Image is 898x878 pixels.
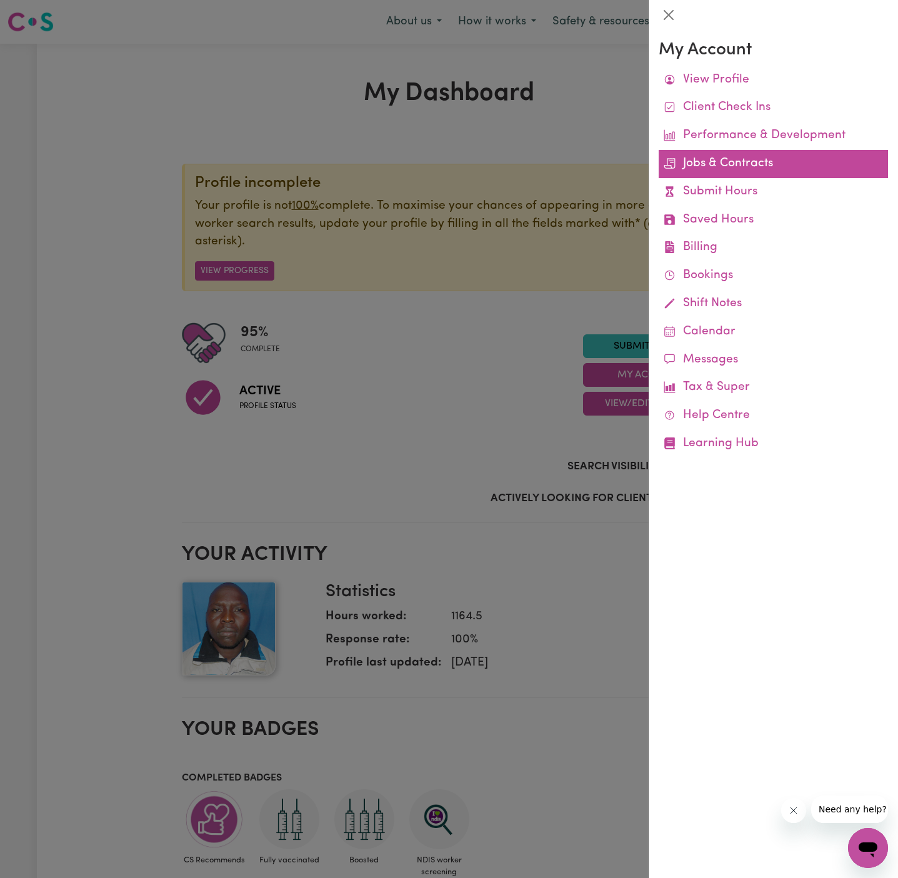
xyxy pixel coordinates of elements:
a: Calendar [659,318,888,346]
a: Bookings [659,262,888,290]
a: Jobs & Contracts [659,150,888,178]
a: Tax & Super [659,374,888,402]
a: Shift Notes [659,290,888,318]
iframe: Button to launch messaging window [848,828,888,868]
a: Billing [659,234,888,262]
a: Saved Hours [659,206,888,234]
h3: My Account [659,40,888,61]
a: Learning Hub [659,430,888,458]
iframe: Close message [781,798,806,823]
a: Client Check Ins [659,94,888,122]
a: Help Centre [659,402,888,430]
a: Messages [659,346,888,374]
iframe: Message from company [811,796,888,823]
button: Close [659,5,679,25]
a: Performance & Development [659,122,888,150]
a: View Profile [659,66,888,94]
a: Submit Hours [659,178,888,206]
